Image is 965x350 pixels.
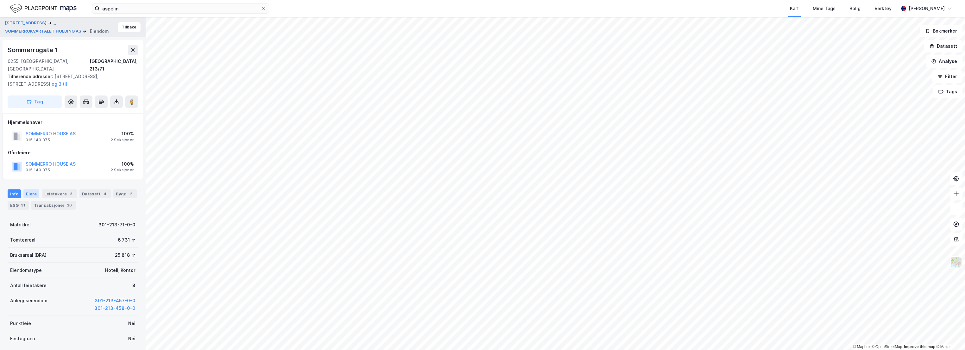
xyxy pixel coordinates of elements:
[933,320,965,350] iframe: Chat Widget
[128,320,135,327] div: Nei
[813,5,836,12] div: Mine Tags
[10,3,77,14] img: logo.f888ab2527a4732fd821a326f86c7f29.svg
[8,149,138,157] div: Gårdeiere
[26,168,50,173] div: 915 149 375
[872,345,902,349] a: OpenStreetMap
[932,70,962,83] button: Filter
[8,95,62,108] button: Tag
[118,22,141,32] button: Tilbake
[94,304,135,312] button: 301-213-458-0-0
[132,282,135,289] div: 8
[790,5,799,12] div: Kart
[90,28,109,35] div: Eiendom
[924,40,962,52] button: Datasett
[100,4,261,13] input: Søk på adresse, matrikkel, gårdeiere, leietakere eller personer
[115,251,135,259] div: 25 818 ㎡
[8,201,29,210] div: ESG
[853,345,870,349] a: Mapbox
[10,297,47,304] div: Anleggseiendom
[933,320,965,350] div: Kontrollprogram for chat
[111,138,134,143] div: 2 Seksjoner
[8,58,90,73] div: 0255, [GEOGRAPHIC_DATA], [GEOGRAPHIC_DATA]
[68,191,74,197] div: 8
[111,130,134,138] div: 100%
[10,320,31,327] div: Punktleie
[5,28,83,34] button: SOMMERROKVARTALET HOLDING AS
[909,5,945,12] div: [PERSON_NAME]
[926,55,962,68] button: Analyse
[102,191,108,197] div: 4
[10,251,47,259] div: Bruksareal (BRA)
[90,58,138,73] div: [GEOGRAPHIC_DATA], 213/71
[8,73,133,88] div: [STREET_ADDRESS], [STREET_ADDRESS]
[23,189,39,198] div: Eiere
[920,25,962,37] button: Bokmerker
[98,221,135,229] div: 301-213-71-0-0
[95,297,135,304] button: 301-213-457-0-0
[42,189,77,198] div: Leietakere
[10,282,47,289] div: Antall leietakere
[10,335,35,342] div: Festegrunn
[933,85,962,98] button: Tags
[849,5,861,12] div: Bolig
[8,189,21,198] div: Info
[113,189,137,198] div: Bygg
[20,202,26,208] div: 31
[874,5,892,12] div: Verktøy
[31,201,76,210] div: Transaksjoner
[10,221,31,229] div: Matrikkel
[111,160,134,168] div: 100%
[26,138,50,143] div: 915 149 375
[53,19,56,27] div: ...
[10,236,35,244] div: Tomteareal
[8,74,54,79] span: Tilhørende adresser:
[105,267,135,274] div: Hotell, Kontor
[66,202,73,208] div: 20
[8,45,59,55] div: Sommerrogata 1
[111,168,134,173] div: 2 Seksjoner
[79,189,111,198] div: Datasett
[128,335,135,342] div: Nei
[128,191,134,197] div: 2
[904,345,935,349] a: Improve this map
[950,256,962,268] img: Z
[8,119,138,126] div: Hjemmelshaver
[10,267,42,274] div: Eiendomstype
[5,19,48,27] button: [STREET_ADDRESS]
[118,236,135,244] div: 6 731 ㎡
